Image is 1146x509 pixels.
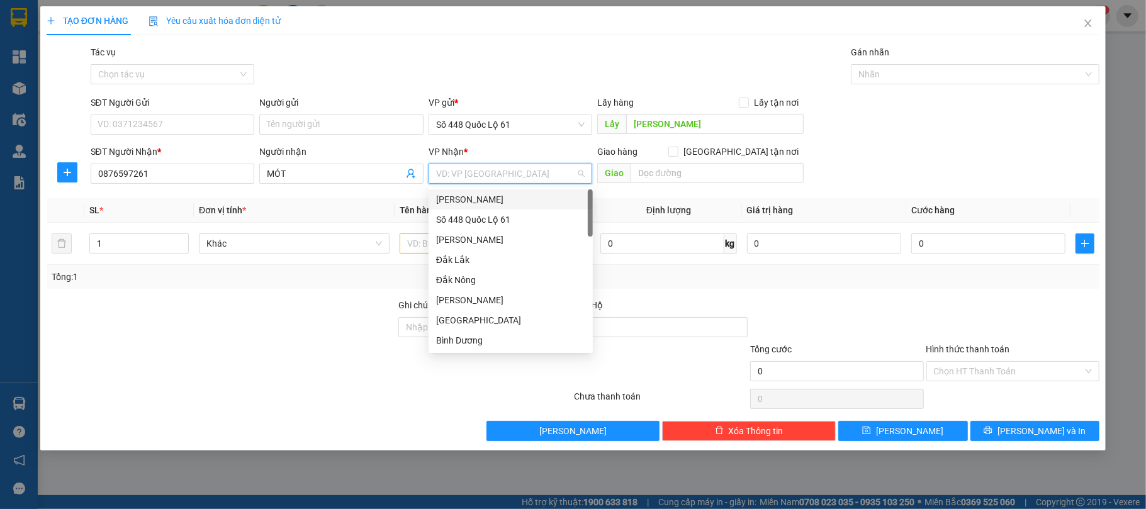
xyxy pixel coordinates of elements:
span: delete [715,426,724,436]
button: Close [1070,6,1106,42]
div: Số 448 Quốc Lộ 61 [429,210,593,230]
div: Phan Rang [429,230,593,250]
div: Số 448 Quốc Lộ 61 [436,213,585,227]
span: Giao [597,163,631,183]
span: [PERSON_NAME] [539,424,607,438]
div: [PERSON_NAME] [436,233,585,247]
label: Ghi chú đơn hàng [398,300,468,310]
span: VP Nhận [429,147,464,157]
span: save [862,426,871,436]
input: Dọc đường [631,163,804,183]
button: [PERSON_NAME] [486,421,660,441]
div: Bình Dương [429,330,593,350]
span: Giao hàng [597,147,638,157]
span: [PERSON_NAME] và In [997,424,1086,438]
div: Đắk Lắk [429,250,593,270]
div: Người gửi [259,96,424,109]
span: plus [1076,238,1094,249]
span: Giá trị hàng [747,205,794,215]
span: [GEOGRAPHIC_DATA] tận nơi [678,145,804,159]
div: Gia Lai [429,290,593,310]
div: Đắk Nông [429,270,593,290]
span: TẠO ĐƠN HÀNG [47,16,128,26]
span: [PERSON_NAME] [876,424,943,438]
span: close [1083,18,1093,28]
div: [PERSON_NAME] [436,293,585,307]
button: save[PERSON_NAME] [838,421,968,441]
span: Lấy tận nơi [749,96,804,109]
span: kg [724,233,737,254]
span: Số 448 Quốc Lộ 61 [436,115,585,134]
span: Định lượng [646,205,691,215]
div: Bình Dương [436,333,585,347]
span: Khác [206,234,382,253]
span: Yêu cầu xuất hóa đơn điện tử [149,16,281,26]
div: Đắk Nông [436,273,585,287]
div: VP gửi [429,96,593,109]
input: Ghi chú đơn hàng [398,317,572,337]
span: Tổng cước [750,344,792,354]
div: Chưa thanh toán [573,389,749,411]
span: plus [58,167,77,177]
label: Gán nhãn [851,47,889,57]
button: delete [52,233,72,254]
div: SĐT Người Nhận [91,145,255,159]
span: Lấy [597,114,626,134]
span: user-add [406,169,416,179]
span: SL [89,205,99,215]
input: Dọc đường [626,114,804,134]
button: printer[PERSON_NAME] và In [970,421,1100,441]
div: Đắk Lắk [436,253,585,267]
span: Tên hàng [400,205,441,215]
div: Tổng: 1 [52,270,443,284]
label: Hình thức thanh toán [926,344,1010,354]
button: plus [1076,233,1094,254]
div: SĐT Người Gửi [91,96,255,109]
button: deleteXóa Thông tin [662,421,836,441]
div: Bình Phước [429,310,593,330]
input: 0 [747,233,901,254]
div: [PERSON_NAME] [436,193,585,206]
span: Cước hàng [911,205,955,215]
button: plus [57,162,77,182]
div: Người nhận [259,145,424,159]
input: VD: Bàn, Ghế [400,233,590,254]
img: icon [149,16,159,26]
span: Xóa Thông tin [729,424,784,438]
label: Tác vụ [91,47,116,57]
span: Lấy hàng [597,98,634,108]
div: Lâm Đồng [429,189,593,210]
span: printer [984,426,992,436]
div: [GEOGRAPHIC_DATA] [436,313,585,327]
span: plus [47,16,55,25]
span: Đơn vị tính [199,205,246,215]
